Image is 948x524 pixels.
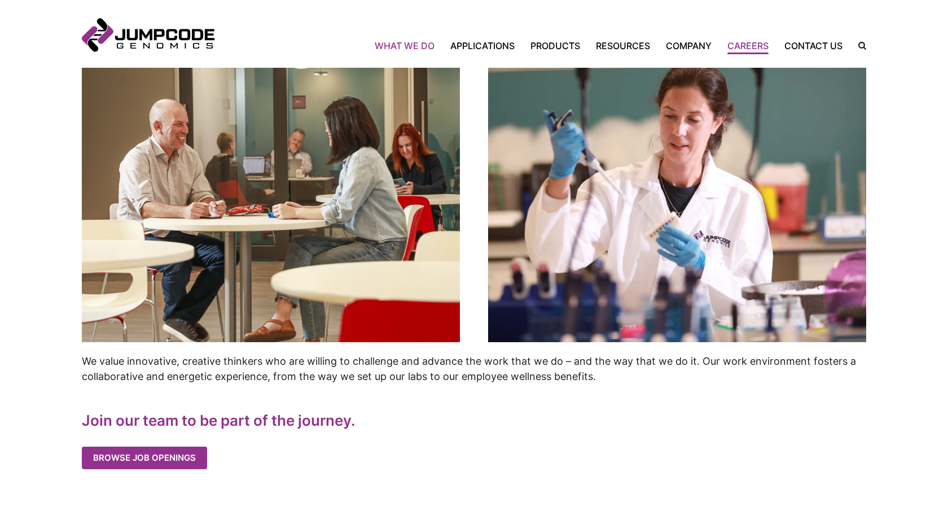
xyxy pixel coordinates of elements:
[588,39,658,53] a: Resources
[82,447,224,469] a: Browse Job Openings
[850,42,866,50] label: Search the site.
[82,23,460,342] img: Jumpcode office employees on break
[214,39,850,53] nav: Primary Navigation
[523,39,588,53] a: Products
[488,23,866,342] img: Jumpcode researcher in the lab pipetting
[658,39,719,53] a: Company
[719,39,776,53] a: Careers
[375,39,442,53] a: What We Do
[82,412,355,429] strong: Join our team to be part of the journey.
[776,39,850,53] a: Contact Us
[82,353,866,384] p: We value innovative, creative thinkers who are willing to challenge and advance the work that we ...
[442,39,523,53] a: Applications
